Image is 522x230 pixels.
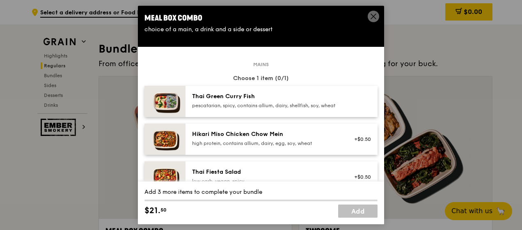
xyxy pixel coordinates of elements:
[192,130,339,138] div: Hikari Miso Chicken Chow Mein
[144,124,185,155] img: daily_normal_Hikari_Miso_Chicken_Chow_Mein__Horizontal_.jpg
[192,168,339,176] div: Thai Fiesta Salad
[144,205,160,217] span: $21.
[192,102,339,109] div: pescatarian, spicy, contains allium, dairy, shellfish, soy, wheat
[144,188,378,196] div: Add 3 more items to complete your bundle
[349,136,371,143] div: +$0.50
[192,92,339,101] div: Thai Green Curry Fish
[144,86,185,117] img: daily_normal_HORZ-Thai-Green-Curry-Fish.jpg
[144,74,378,83] div: Choose 1 item (0/1)
[192,178,339,184] div: low carb, vegan, spicy
[144,25,378,34] div: choice of a main, a drink and a side or dessert
[338,205,378,218] a: Add
[144,161,185,193] img: daily_normal_Thai_Fiesta_Salad__Horizontal_.jpg
[160,207,167,213] span: 50
[144,12,378,24] div: Meal Box Combo
[192,140,339,147] div: high protein, contains allium, dairy, egg, soy, wheat
[250,61,272,68] span: Mains
[349,174,371,180] div: +$0.50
